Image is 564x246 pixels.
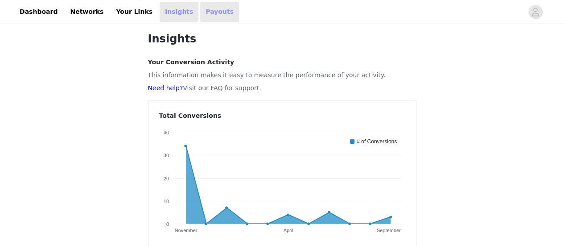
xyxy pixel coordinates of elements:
text: 20 [163,176,169,181]
h1: Insights [148,31,416,47]
h4: Your Conversion Activity [148,58,416,67]
text: 30 [163,153,169,158]
a: Insights [160,2,198,22]
text: 40 [163,130,169,135]
p: This information makes it easy to measure the performance of your activity. [148,71,416,80]
text: November [174,228,197,233]
a: Your Links [111,2,158,22]
text: September [376,228,400,233]
h4: Total Conversions [159,111,405,121]
p: Visit our FAQ for support. [148,83,416,93]
a: Need help? [148,84,183,92]
text: April [283,228,293,233]
text: # of Conversions [357,138,397,145]
a: Networks [65,2,109,22]
div: avatar [531,5,539,19]
a: Payouts [200,2,239,22]
a: Dashboard [14,2,63,22]
text: 10 [163,199,169,204]
text: 0 [166,221,169,227]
